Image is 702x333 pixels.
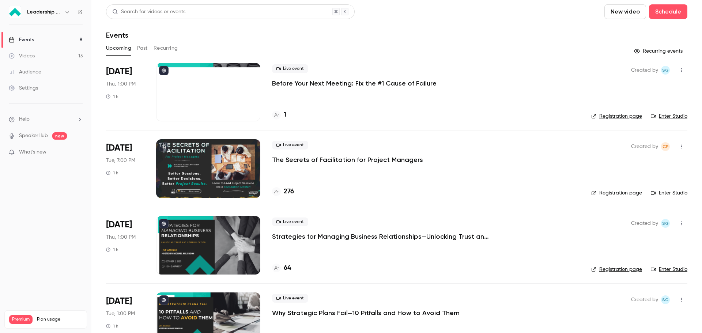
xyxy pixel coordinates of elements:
[631,45,687,57] button: Recurring events
[19,148,46,156] span: What's new
[591,266,642,273] a: Registration page
[106,323,118,329] div: 1 h
[19,132,48,140] a: SpeakerHub
[9,6,21,18] img: Leadership Strategies - 2025 Webinars
[663,142,669,151] span: CP
[649,4,687,19] button: Schedule
[272,294,308,303] span: Live event
[106,66,132,77] span: [DATE]
[631,219,658,228] span: Created by
[106,295,132,307] span: [DATE]
[651,113,687,120] a: Enter Studio
[662,66,669,75] span: SG
[272,309,460,317] a: Why Strategic Plans Fail—10 Pitfalls and How to Avoid Them
[662,295,669,304] span: SG
[272,64,308,73] span: Live event
[9,116,83,123] li: help-dropdown-opener
[651,266,687,273] a: Enter Studio
[106,139,144,198] div: Sep 30 Tue, 7:00 PM (America/New York)
[106,234,136,241] span: Thu, 1:00 PM
[284,187,294,197] h4: 276
[272,263,291,273] a: 64
[591,189,642,197] a: Registration page
[154,42,178,54] button: Recurring
[137,42,148,54] button: Past
[9,52,35,60] div: Videos
[284,263,291,273] h4: 64
[272,110,286,120] a: 1
[27,8,61,16] h6: Leadership Strategies - 2025 Webinars
[106,94,118,99] div: 1 h
[9,84,38,92] div: Settings
[106,219,132,231] span: [DATE]
[52,132,67,140] span: new
[9,315,33,324] span: Premium
[106,216,144,275] div: Oct 2 Thu, 1:00 PM (America/New York)
[106,42,131,54] button: Upcoming
[662,219,669,228] span: SG
[631,142,658,151] span: Created by
[272,155,423,164] a: The Secrets of Facilitation for Project Managers
[272,79,437,88] a: Before Your Next Meeting: Fix the #1 Cause of Failure
[74,149,83,156] iframe: Noticeable Trigger
[661,295,670,304] span: Shay Gant
[112,8,185,16] div: Search for videos or events
[284,110,286,120] h4: 1
[631,66,658,75] span: Created by
[106,247,118,253] div: 1 h
[661,219,670,228] span: Shay Gant
[106,63,144,121] div: Sep 25 Thu, 1:00 PM (America/New York)
[272,141,308,150] span: Live event
[272,232,491,241] a: Strategies for Managing Business Relationships—Unlocking Trust and Communication
[651,189,687,197] a: Enter Studio
[272,187,294,197] a: 276
[604,4,646,19] button: New video
[19,116,30,123] span: Help
[106,157,135,164] span: Tue, 7:00 PM
[661,66,670,75] span: Shay Gant
[106,170,118,176] div: 1 h
[9,36,34,43] div: Events
[106,142,132,154] span: [DATE]
[106,31,128,39] h1: Events
[106,310,135,317] span: Tue, 1:00 PM
[591,113,642,120] a: Registration page
[631,295,658,304] span: Created by
[37,317,82,322] span: Plan usage
[106,80,136,88] span: Thu, 1:00 PM
[9,68,41,76] div: Audience
[661,142,670,151] span: Chyenne Pastrana
[272,217,308,226] span: Live event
